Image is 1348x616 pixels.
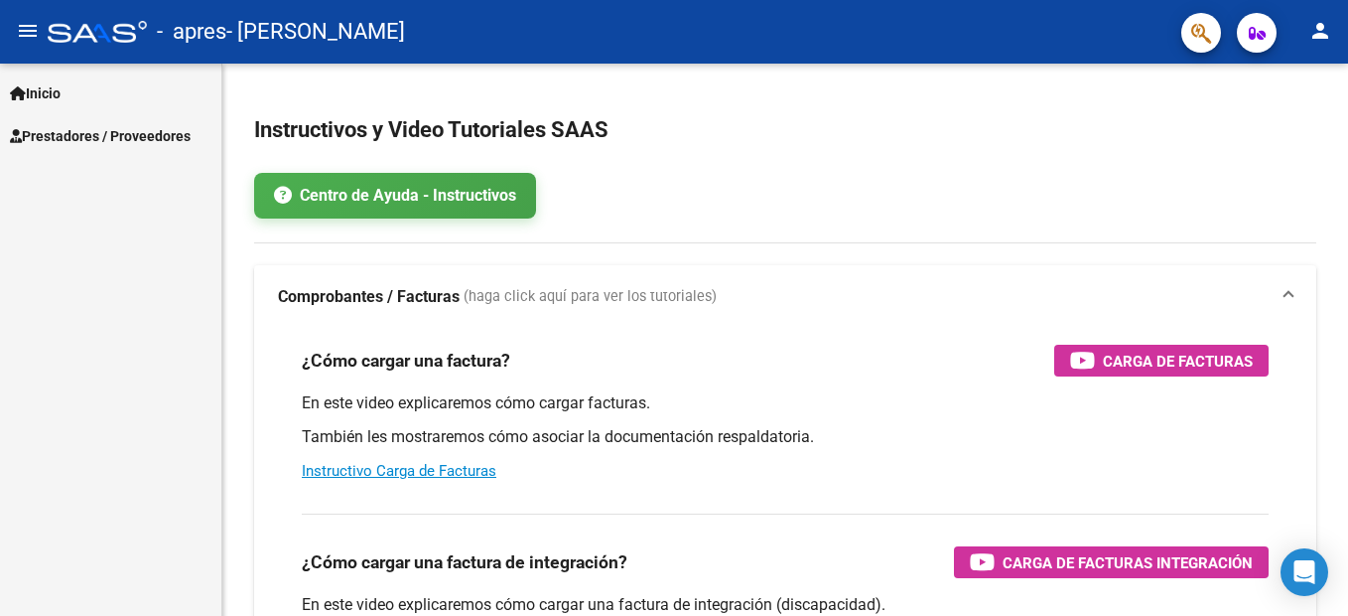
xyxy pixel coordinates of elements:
mat-expansion-panel-header: Comprobantes / Facturas (haga click aquí para ver los tutoriales) [254,265,1316,329]
mat-icon: menu [16,19,40,43]
p: En este video explicaremos cómo cargar facturas. [302,392,1269,414]
p: También les mostraremos cómo asociar la documentación respaldatoria. [302,426,1269,448]
h3: ¿Cómo cargar una factura? [302,347,510,375]
a: Centro de Ayuda - Instructivos [254,173,536,219]
h3: ¿Cómo cargar una factura de integración? [302,548,627,576]
mat-icon: person [1308,19,1332,43]
span: Carga de Facturas [1103,349,1253,374]
span: (haga click aquí para ver los tutoriales) [464,286,717,308]
button: Carga de Facturas Integración [954,546,1269,578]
span: Prestadores / Proveedores [10,125,191,147]
p: En este video explicaremos cómo cargar una factura de integración (discapacidad). [302,594,1269,616]
div: Open Intercom Messenger [1281,548,1328,596]
span: Carga de Facturas Integración [1003,550,1253,575]
strong: Comprobantes / Facturas [278,286,460,308]
span: - apres [157,10,226,54]
h2: Instructivos y Video Tutoriales SAAS [254,111,1316,149]
a: Instructivo Carga de Facturas [302,462,496,480]
button: Carga de Facturas [1054,345,1269,377]
span: - [PERSON_NAME] [226,10,405,54]
span: Inicio [10,82,61,104]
